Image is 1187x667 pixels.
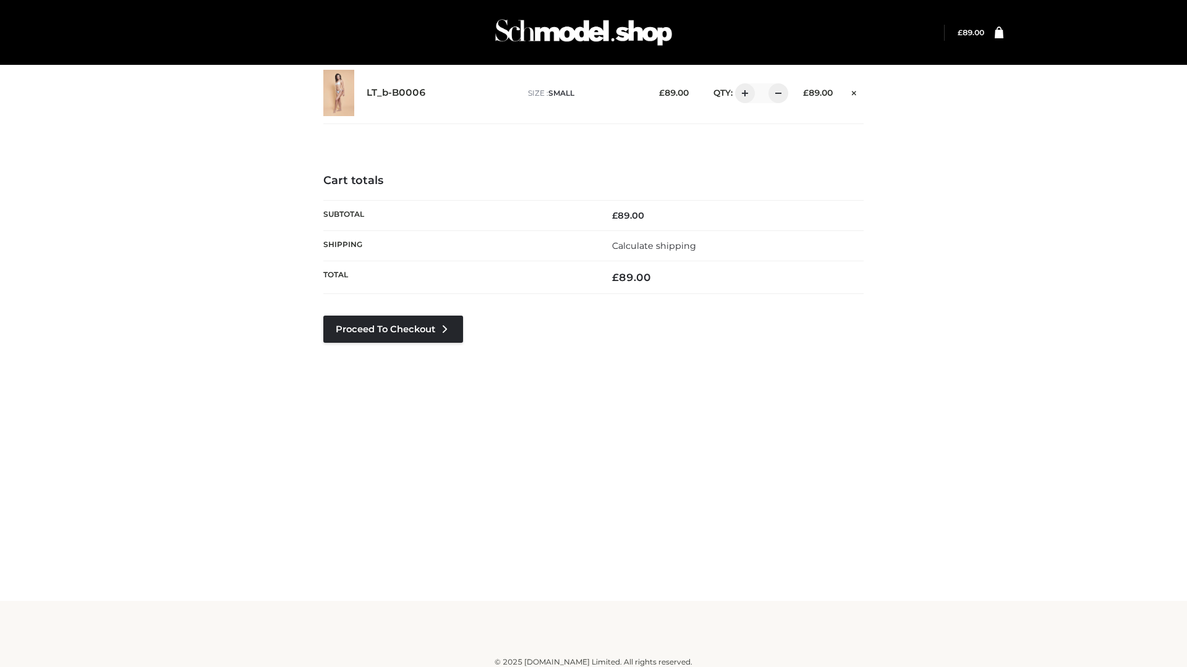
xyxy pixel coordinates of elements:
a: Remove this item [845,83,864,99]
a: £89.00 [958,28,984,37]
bdi: 89.00 [958,28,984,37]
span: £ [612,210,618,221]
th: Total [323,261,593,294]
span: £ [659,88,665,98]
span: £ [958,28,963,37]
h4: Cart totals [323,174,864,188]
bdi: 89.00 [659,88,689,98]
span: £ [612,271,619,283]
a: Calculate shipping [612,240,696,251]
div: QTY: [701,83,784,103]
bdi: 89.00 [803,88,833,98]
img: Schmodel Admin 964 [491,8,676,57]
p: size : [528,88,640,99]
a: Proceed to Checkout [323,316,463,343]
span: £ [803,88,809,98]
th: Shipping [323,230,593,261]
bdi: 89.00 [612,210,644,221]
span: SMALL [548,88,574,98]
th: Subtotal [323,200,593,230]
a: LT_b-B0006 [367,87,426,99]
bdi: 89.00 [612,271,651,283]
